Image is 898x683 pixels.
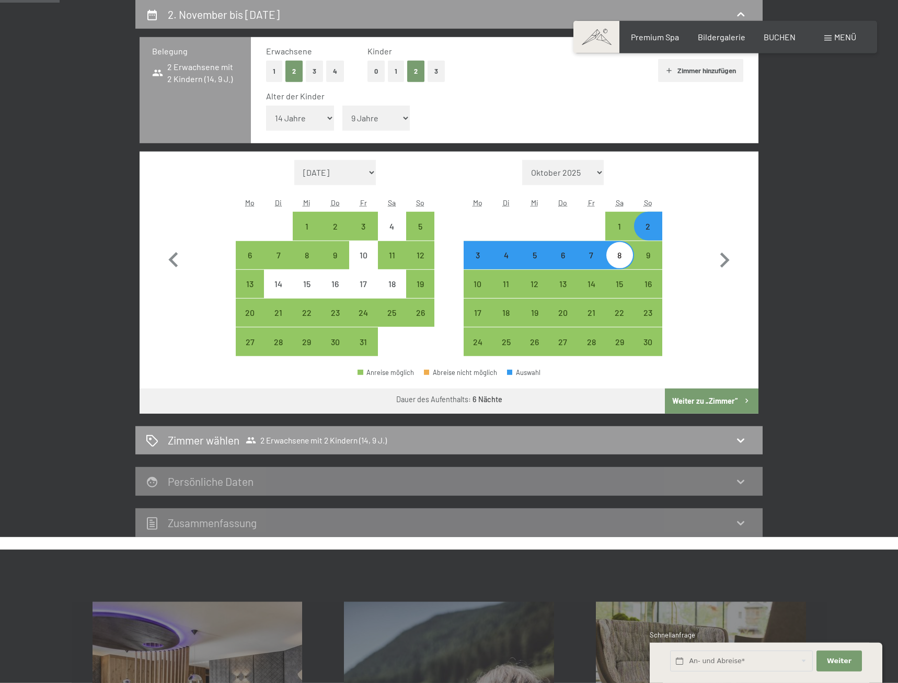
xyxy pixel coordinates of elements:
div: Sat Nov 15 2025 [605,270,634,298]
div: 24 [350,309,376,335]
abbr: Freitag [360,198,367,207]
abbr: Dienstag [503,198,510,207]
div: Sun Nov 02 2025 [634,212,662,240]
div: 15 [294,280,320,306]
div: Mon Oct 20 2025 [236,299,264,327]
button: 1 [266,61,282,82]
div: 2 [635,222,661,248]
div: Anreise möglich [406,241,434,269]
div: 20 [550,309,576,335]
div: 7 [265,251,291,277]
div: Anreise möglich [236,270,264,298]
div: Fri Nov 21 2025 [577,299,605,327]
div: Anreise möglich [605,212,634,240]
div: Anreise möglich [634,299,662,327]
div: 18 [379,280,405,306]
div: Anreise möglich [605,327,634,356]
div: 22 [606,309,632,335]
div: Thu Oct 16 2025 [321,270,349,298]
div: Anreise möglich [378,241,406,269]
div: Mon Oct 13 2025 [236,270,264,298]
div: Tue Nov 11 2025 [492,270,520,298]
div: 16 [322,280,348,306]
div: Fri Nov 28 2025 [577,327,605,356]
div: Sat Oct 18 2025 [378,270,406,298]
div: 19 [521,309,547,335]
div: Anreise möglich [378,299,406,327]
div: Mon Oct 06 2025 [236,241,264,269]
div: 7 [578,251,604,277]
h3: Belegung [152,45,238,57]
div: 26 [521,338,547,364]
abbr: Montag [473,198,482,207]
div: Fri Oct 24 2025 [349,299,377,327]
div: 13 [237,280,263,306]
div: Anreise möglich [293,327,321,356]
div: 14 [265,280,291,306]
div: Anreise möglich [549,299,577,327]
div: 28 [265,338,291,364]
div: 13 [550,280,576,306]
div: Sat Nov 29 2025 [605,327,634,356]
div: Anreise möglich [634,327,662,356]
div: Wed Nov 05 2025 [520,241,548,269]
div: Anreise nicht möglich [264,270,292,298]
div: 30 [635,338,661,364]
div: Sat Oct 11 2025 [378,241,406,269]
div: Wed Oct 22 2025 [293,299,321,327]
div: Tue Oct 14 2025 [264,270,292,298]
div: Anreise möglich [321,327,349,356]
button: 0 [367,61,385,82]
div: Sun Oct 26 2025 [406,299,434,327]
div: Fri Oct 31 2025 [349,327,377,356]
h2: Persönliche Daten [168,475,254,488]
div: Anreise möglich [492,241,520,269]
div: Auswahl [507,369,540,376]
button: 2 [407,61,424,82]
div: 5 [521,251,547,277]
button: 2 [285,61,303,82]
div: 8 [606,251,632,277]
div: Fri Oct 17 2025 [349,270,377,298]
div: 22 [294,309,320,335]
div: 4 [379,222,405,248]
div: 18 [493,309,519,335]
div: Fri Nov 07 2025 [577,241,605,269]
div: 4 [493,251,519,277]
h2: Zusammen­fassung [168,516,257,529]
div: 12 [407,251,433,277]
span: Erwachsene [266,46,312,56]
div: 20 [237,309,263,335]
div: 21 [265,309,291,335]
div: Sat Nov 08 2025 [605,241,634,269]
div: Thu Oct 02 2025 [321,212,349,240]
div: 14 [578,280,604,306]
div: Anreise möglich [634,270,662,298]
div: Thu Oct 23 2025 [321,299,349,327]
div: Abreise nicht möglich [424,369,497,376]
button: Nächster Monat [709,160,740,357]
div: Sat Oct 25 2025 [378,299,406,327]
abbr: Freitag [588,198,595,207]
div: Anreise möglich [492,327,520,356]
div: Wed Oct 29 2025 [293,327,321,356]
div: Thu Nov 27 2025 [549,327,577,356]
abbr: Sonntag [644,198,652,207]
div: Sat Nov 22 2025 [605,299,634,327]
div: 19 [407,280,433,306]
div: 1 [606,222,632,248]
div: Anreise möglich [264,327,292,356]
div: Anreise möglich [577,299,605,327]
div: 1 [294,222,320,248]
div: Anreise möglich [492,270,520,298]
div: Fri Oct 03 2025 [349,212,377,240]
div: 6 [237,251,263,277]
span: Kinder [367,46,392,56]
div: 9 [322,251,348,277]
div: Anreise möglich [321,241,349,269]
abbr: Sonntag [416,198,424,207]
button: Weiter [816,651,861,672]
div: Anreise nicht möglich [349,241,377,269]
a: Bildergalerie [698,32,745,42]
div: 24 [465,338,491,364]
